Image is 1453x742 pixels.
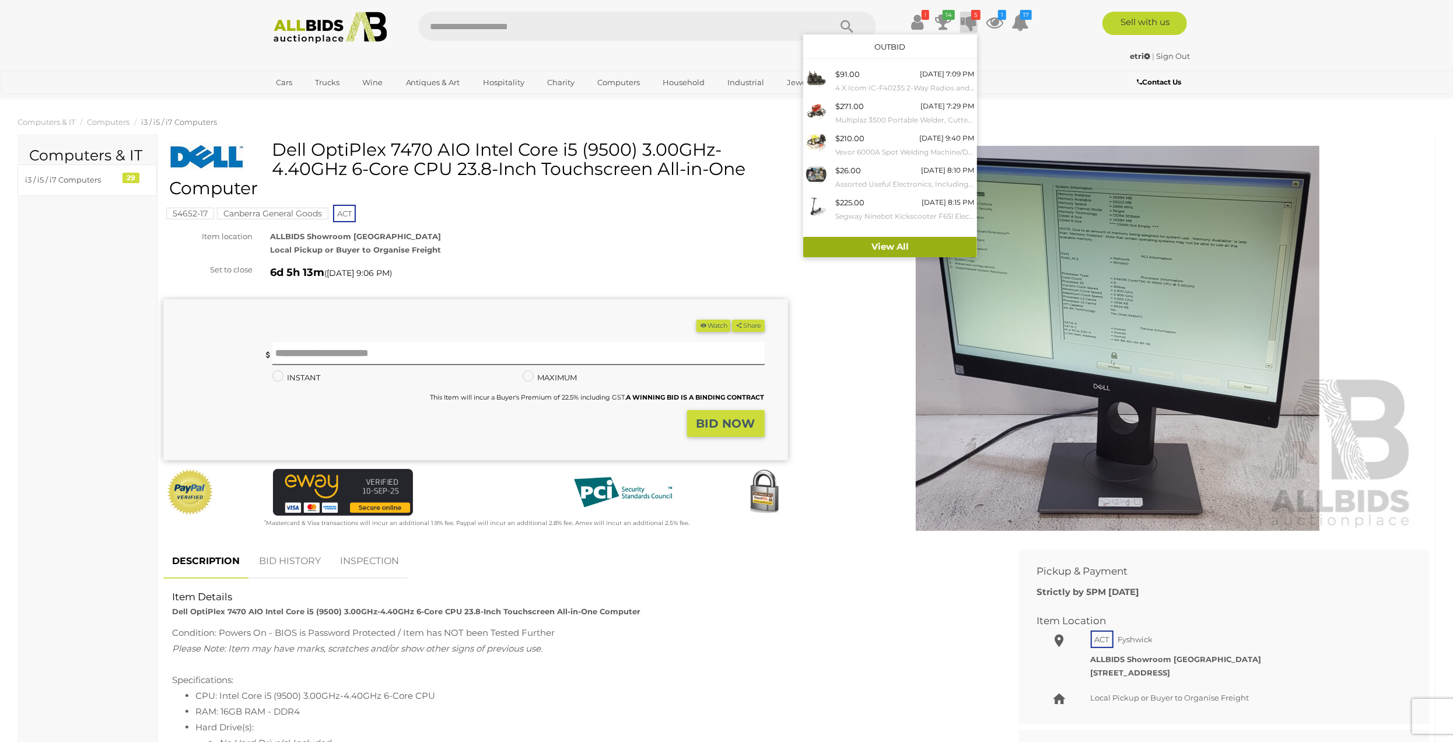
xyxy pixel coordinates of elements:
[169,143,245,171] img: Dell OptiPlex 7470 AIO Intel Core i5 (9500) 3.00GHz-4.40GHz 6-Core CPU 23.8-Inch Touchscreen All-...
[155,230,261,243] div: Item location
[172,643,542,654] span: Please Note: Item may have marks, scratches and/or show other signs of previous use.
[163,544,248,579] a: DESCRIPTION
[264,519,689,527] small: Mastercard & Visa transactions will incur an additional 1.9% fee. Paypal will incur an additional...
[934,12,952,33] a: 14
[835,68,860,81] div: $91.00
[626,393,765,401] b: A WINNING BID IS A BINDING CONTRACT
[909,12,926,33] a: !
[655,73,712,92] a: Household
[806,68,827,88] img: 54402-2a.jpg
[806,132,827,152] img: 54471-1a.jpg
[835,196,864,209] div: $225.00
[398,73,468,92] a: Antiques & Art
[25,173,121,187] div: i3 / i5 / i7 Computers
[269,73,300,92] a: Cars
[217,208,328,219] mark: Canberra General Goods
[172,591,993,603] h2: Item Details
[696,320,730,332] li: Watch this item
[835,146,974,159] small: Vevor 6000A Spot Welding Machine/Dent Puller Kit
[1091,668,1171,677] strong: [STREET_ADDRESS]
[1137,76,1184,89] a: Contact Us
[806,100,827,120] img: 53934-55a.jpg
[732,320,764,332] button: Share
[920,100,974,113] div: [DATE] 7:29 PM
[1091,631,1114,648] span: ACT
[1020,10,1032,20] i: 17
[1130,51,1153,61] a: etri
[324,268,392,278] span: ( )
[1102,12,1187,35] a: Sell with us
[687,410,765,437] button: BID NOW
[17,117,75,127] a: Computers & IT
[475,73,532,92] a: Hospitality
[169,140,785,198] h1: Dell OptiPlex 7470 AIO Intel Core i5 (9500) 3.00GHz-4.40GHz 6-Core CPU 23.8-Inch Touchscreen All-...
[696,416,755,430] strong: BID NOW
[835,210,974,223] small: Segway Ninebot Kickscooter F65l Electric Scooter - Black
[327,268,390,278] span: [DATE] 9:06 PM
[141,117,217,127] a: i3 / i5 / i7 Computers
[590,73,647,92] a: Computers
[87,117,129,127] span: Computers
[819,146,1416,531] img: Dell OptiPlex 7470 AIO Intel Core i5 (9500) 3.00GHz-4.40GHz 6-Core CPU 23.8-Inch Touchscreen All-...
[155,263,261,276] div: Set to close
[919,132,974,145] div: [DATE] 9:40 PM
[1011,12,1029,33] a: 17
[172,625,993,640] div: Condition: Powers On - BIOS is Password Protected / Item has NOT been Tested Further
[921,164,974,177] div: [DATE] 8:10 PM
[1037,615,1395,626] h2: Item Location
[166,209,214,218] a: 54652-17
[803,193,977,225] a: $225.00 [DATE] 8:15 PM Segway Ninebot Kickscooter F65l Electric Scooter - Black
[874,42,905,51] a: Outbid
[195,703,993,719] li: RAM: 16GB RAM - DDR4
[217,209,328,218] a: Canberra General Goods
[835,114,974,127] small: Multiplaz 3500 Portable Welder, Cutter, Solder, Brazer
[720,73,772,92] a: Industrial
[331,544,408,579] a: INSPECTION
[270,266,324,279] strong: 6d 5h 13m
[960,12,978,33] a: 5
[1091,693,1249,702] span: Local Pickup or Buyer to Organise Freight
[971,10,981,20] i: 5
[540,73,582,92] a: Charity
[818,12,876,41] button: Search
[29,148,145,164] h2: Computers & IT
[835,132,864,145] div: $210.00
[1153,51,1155,61] span: |
[835,100,864,113] div: $271.00
[943,10,955,20] i: 14
[269,92,367,111] a: [GEOGRAPHIC_DATA]
[355,73,391,92] a: Wine
[172,672,993,688] div: Specifications:
[308,73,348,92] a: Trucks
[1130,51,1151,61] strong: etri
[565,469,681,516] img: PCI DSS compliant
[17,164,157,195] a: i3 / i5 / i7 Computers 29
[922,196,974,209] div: [DATE] 8:15 PM
[803,65,977,97] a: $91.00 [DATE] 7:09 PM 4 X Icom IC-F4023S 2-Way Radios and Desktop Charging Station
[835,178,974,191] small: Assorted Useful Electronics, Including PANASONIC, SONY, LASER, BELKIN, ENERGIZER and More
[1157,51,1191,61] a: Sign Out
[270,245,441,254] strong: Local Pickup or Buyer to Organise Freight
[779,73,831,92] a: Jewellery
[166,469,214,516] img: Official PayPal Seal
[430,393,765,401] small: This Item will incur a Buyer's Premium of 22.5% including GST.
[250,544,330,579] a: BID HISTORY
[273,469,413,516] img: eWAY Payment Gateway
[272,371,320,384] label: INSTANT
[803,161,977,193] a: $26.00 [DATE] 8:10 PM Assorted Useful Electronics, Including PANASONIC, SONY, LASER, BELKIN, ENER...
[922,10,929,20] i: !
[172,607,640,616] strong: Dell OptiPlex 7470 AIO Intel Core i5 (9500) 3.00GHz-4.40GHz 6-Core CPU 23.8-Inch Touchscreen All-...
[986,12,1003,33] a: 1
[806,164,827,184] img: 54656-5a.jpeg
[122,173,139,183] div: 29
[803,129,977,161] a: $210.00 [DATE] 9:40 PM Vevor 6000A Spot Welding Machine/Dent Puller Kit
[166,208,214,219] mark: 54652-17
[803,237,977,257] a: View All
[835,82,974,94] small: 4 X Icom IC-F4023S 2-Way Radios and Desktop Charging Station
[998,10,1006,20] i: 1
[1037,586,1139,597] b: Strictly by 5PM [DATE]
[696,320,730,332] button: Watch
[270,232,441,241] strong: ALLBIDS Showroom [GEOGRAPHIC_DATA]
